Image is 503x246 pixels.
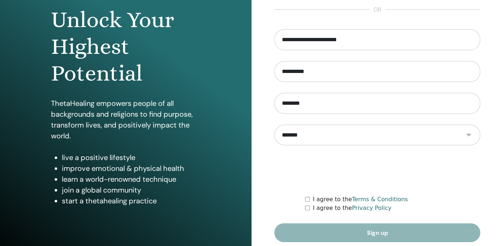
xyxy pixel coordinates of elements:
li: live a positive lifestyle [62,152,200,163]
a: Privacy Policy [352,204,392,211]
iframe: reCAPTCHA [322,156,432,184]
li: join a global community [62,185,200,195]
label: I agree to the [313,195,408,204]
li: start a thetahealing practice [62,195,200,206]
li: improve emotional & physical health [62,163,200,174]
li: learn a world-renowned technique [62,174,200,185]
p: ThetaHealing empowers people of all backgrounds and religions to find purpose, transform lives, a... [51,98,200,141]
label: I agree to the [313,204,391,212]
a: Terms & Conditions [352,196,408,203]
span: or [370,5,385,14]
h1: Unlock Your Highest Potential [51,7,200,87]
